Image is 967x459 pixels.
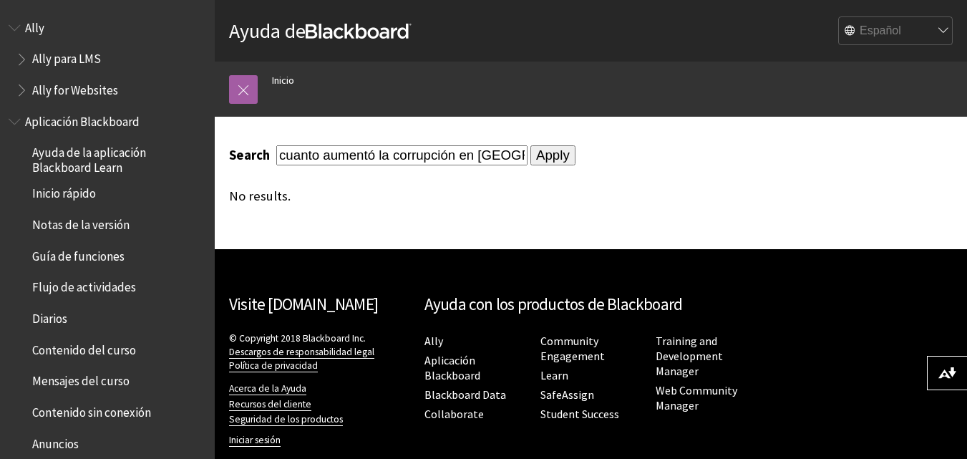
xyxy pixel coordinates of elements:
[25,110,140,129] span: Aplicación Blackboard
[32,182,96,201] span: Inicio rápido
[229,332,410,372] p: © Copyright 2018 Blackboard Inc.
[229,382,306,395] a: Acerca de la Ayuda
[32,276,136,295] span: Flujo de actividades
[540,368,568,383] a: Learn
[9,16,206,102] nav: Book outline for Anthology Ally Help
[32,47,101,67] span: Ally para LMS
[229,413,343,426] a: Seguridad de los productos
[32,432,79,451] span: Anuncios
[32,306,67,326] span: Diarios
[839,17,953,46] select: Site Language Selector
[32,369,130,389] span: Mensajes del curso
[229,398,311,411] a: Recursos del cliente
[229,188,741,204] div: No results.
[424,353,480,383] a: Aplicación Blackboard
[656,334,723,379] a: Training and Development Manager
[32,400,151,420] span: Contenido sin conexión
[424,407,484,422] a: Collaborate
[32,213,130,232] span: Notas de la versión
[25,16,44,35] span: Ally
[540,387,594,402] a: SafeAssign
[32,244,125,264] span: Guía de funciones
[229,434,281,447] a: Iniciar sesión
[306,24,412,39] strong: Blackboard
[530,145,575,165] input: Apply
[32,141,205,175] span: Ayuda de la aplicación Blackboard Learn
[229,359,318,372] a: Política de privacidad
[229,346,374,359] a: Descargos de responsabilidad legal
[229,147,273,163] label: Search
[424,292,758,317] h2: Ayuda con los productos de Blackboard
[32,338,136,357] span: Contenido del curso
[656,383,737,413] a: Web Community Manager
[424,387,506,402] a: Blackboard Data
[229,18,412,44] a: Ayuda deBlackboard
[540,407,619,422] a: Student Success
[424,334,443,349] a: Ally
[229,294,378,314] a: Visite [DOMAIN_NAME]
[540,334,605,364] a: Community Engagement
[272,72,294,90] a: Inicio
[32,78,118,97] span: Ally for Websites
